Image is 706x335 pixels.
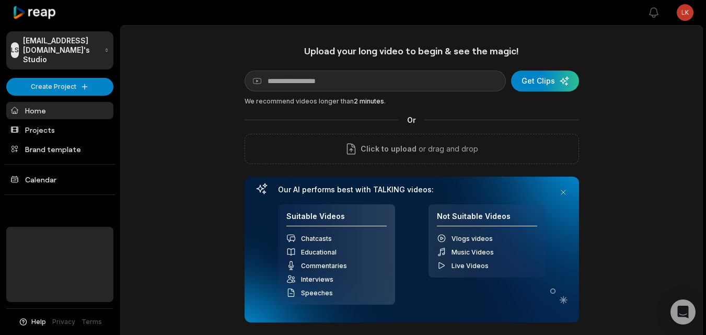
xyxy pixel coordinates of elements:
div: We recommend videos longer than . [245,97,579,106]
span: Music Videos [452,248,494,256]
p: or drag and drop [416,143,478,155]
span: Commentaries [301,262,347,270]
span: Chatcasts [301,235,332,242]
a: Privacy [52,317,75,327]
a: Brand template [6,141,113,158]
h3: Our AI performs best with TALKING videos: [278,185,546,194]
h1: Upload your long video to begin & see the magic! [245,45,579,57]
span: Vlogs videos [452,235,493,242]
p: [EMAIL_ADDRESS][DOMAIN_NAME]'s Studio [23,36,100,65]
span: Speeches [301,289,333,297]
div: Open Intercom Messenger [670,299,696,325]
a: Calendar [6,171,113,188]
span: Help [31,317,46,327]
span: Live Videos [452,262,489,270]
span: 2 minutes [354,97,384,105]
span: Click to upload [361,143,416,155]
span: Interviews [301,275,333,283]
a: Terms [82,317,102,327]
h4: Not Suitable Videos [437,212,537,227]
div: LS [11,42,19,58]
span: Or [399,114,424,125]
button: Create Project [6,78,113,96]
button: Get Clips [511,71,579,91]
h4: Suitable Videos [286,212,387,227]
a: Home [6,102,113,119]
button: Help [18,317,46,327]
a: Projects [6,121,113,138]
span: Educational [301,248,337,256]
